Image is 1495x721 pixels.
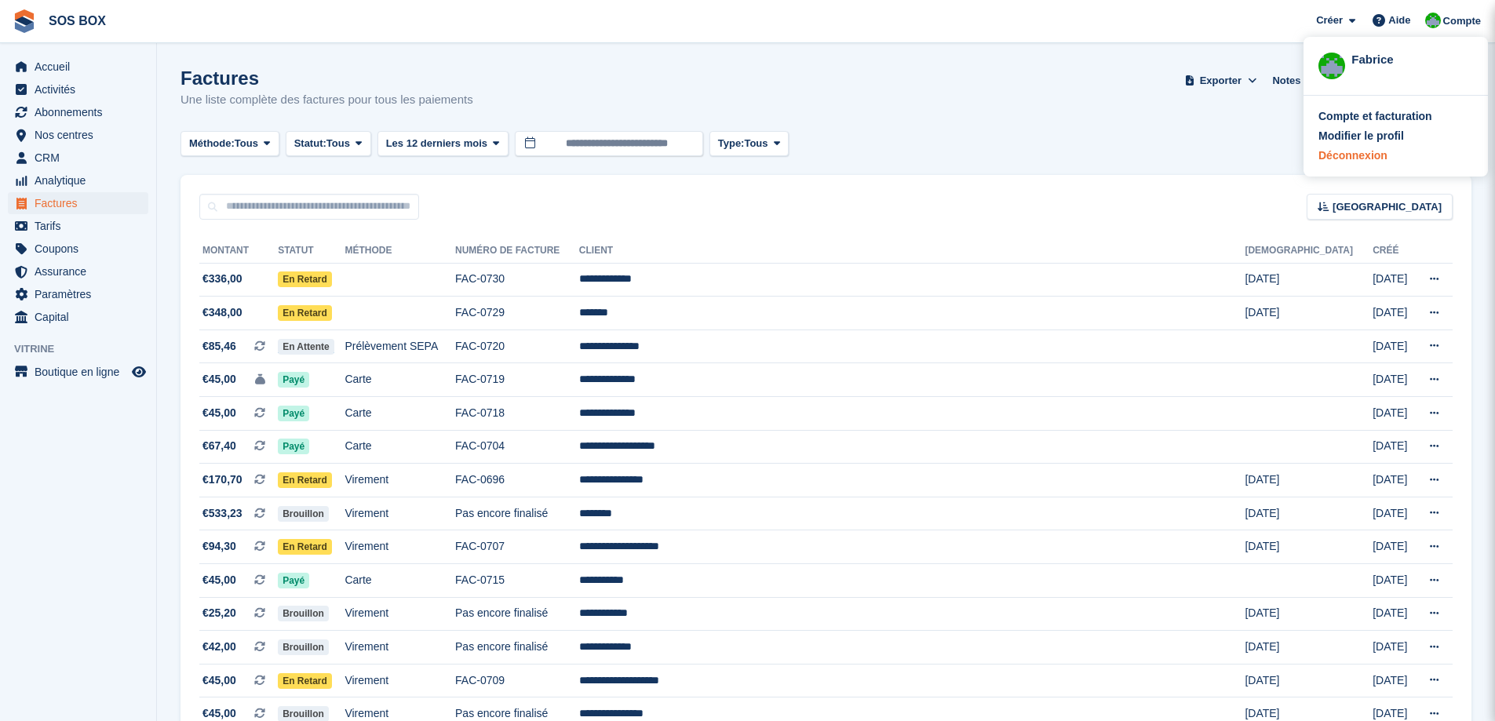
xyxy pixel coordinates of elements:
[1318,128,1404,144] div: Modifier le profil
[202,271,242,287] span: €336,00
[345,239,455,264] th: Méthode
[386,136,487,151] span: Les 12 derniers mois
[278,439,309,454] span: Payé
[294,136,326,151] span: Statut:
[455,397,579,431] td: FAC-0718
[1245,263,1373,297] td: [DATE]
[709,131,789,157] button: Type: Tous
[1245,297,1373,330] td: [DATE]
[8,169,148,191] a: menu
[1245,239,1373,264] th: [DEMOGRAPHIC_DATA]
[1318,147,1473,164] a: Déconnexion
[455,597,579,631] td: Pas encore finalisé
[377,131,509,157] button: Les 12 derniers mois
[202,472,242,488] span: €170,70
[455,263,579,297] td: FAC-0730
[180,131,279,157] button: Méthode: Tous
[345,497,455,530] td: Virement
[8,238,148,260] a: menu
[1318,147,1387,164] div: Déconnexion
[455,664,579,697] td: FAC-0709
[326,136,350,151] span: Tous
[35,56,129,78] span: Accueil
[278,472,332,488] span: En retard
[278,372,309,388] span: Payé
[278,506,329,522] span: Brouillon
[1373,239,1413,264] th: Créé
[199,239,278,264] th: Montant
[202,405,236,421] span: €45,00
[278,573,309,588] span: Payé
[345,363,455,397] td: Carte
[35,306,129,328] span: Capital
[1245,497,1373,530] td: [DATE]
[202,438,236,454] span: €67,40
[278,339,334,355] span: En attente
[455,464,579,497] td: FAC-0696
[1245,631,1373,665] td: [DATE]
[8,283,148,305] a: menu
[13,9,36,33] img: stora-icon-8386f47178a22dfd0bd8f6a31ec36ba5ce8667c1dd55bd0f319d3a0aa187defe.svg
[1351,51,1473,65] div: Fabrice
[35,215,129,237] span: Tarifs
[345,430,455,464] td: Carte
[1318,108,1432,125] div: Compte et facturation
[35,78,129,100] span: Activités
[1373,497,1413,530] td: [DATE]
[278,406,309,421] span: Payé
[455,497,579,530] td: Pas encore finalisé
[202,605,236,621] span: €25,20
[1373,597,1413,631] td: [DATE]
[1318,128,1473,144] a: Modifier le profil
[1373,464,1413,497] td: [DATE]
[1443,13,1481,29] span: Compte
[35,101,129,123] span: Abonnements
[345,564,455,598] td: Carte
[345,597,455,631] td: Virement
[1373,263,1413,297] td: [DATE]
[345,397,455,431] td: Carte
[455,430,579,464] td: FAC-0704
[278,305,332,321] span: En retard
[1373,664,1413,697] td: [DATE]
[1373,330,1413,363] td: [DATE]
[1425,13,1441,28] img: Fabrice
[14,341,156,357] span: Vitrine
[35,192,129,214] span: Factures
[278,673,332,689] span: En retard
[8,78,148,100] a: menu
[718,136,745,151] span: Type:
[1200,73,1242,89] span: Exporter
[35,124,129,146] span: Nos centres
[8,124,148,146] a: menu
[180,67,473,89] h1: Factures
[8,260,148,282] a: menu
[202,338,236,355] span: €85,46
[35,361,129,383] span: Boutique en ligne
[345,631,455,665] td: Virement
[455,363,579,397] td: FAC-0719
[579,239,1245,264] th: Client
[35,147,129,169] span: CRM
[8,147,148,169] a: menu
[1245,464,1373,497] td: [DATE]
[455,530,579,564] td: FAC-0707
[1245,530,1373,564] td: [DATE]
[345,530,455,564] td: Virement
[129,362,148,381] a: Boutique d'aperçu
[1318,53,1345,79] img: Fabrice
[35,238,129,260] span: Coupons
[455,330,579,363] td: FAC-0720
[202,572,236,588] span: €45,00
[8,361,148,383] a: menu
[1373,430,1413,464] td: [DATE]
[180,91,473,109] p: Une liste complète des factures pour tous les paiements
[345,664,455,697] td: Virement
[1373,530,1413,564] td: [DATE]
[235,136,258,151] span: Tous
[1181,67,1260,93] button: Exporter
[1316,13,1343,28] span: Créer
[1373,297,1413,330] td: [DATE]
[455,297,579,330] td: FAC-0729
[202,639,236,655] span: €42,00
